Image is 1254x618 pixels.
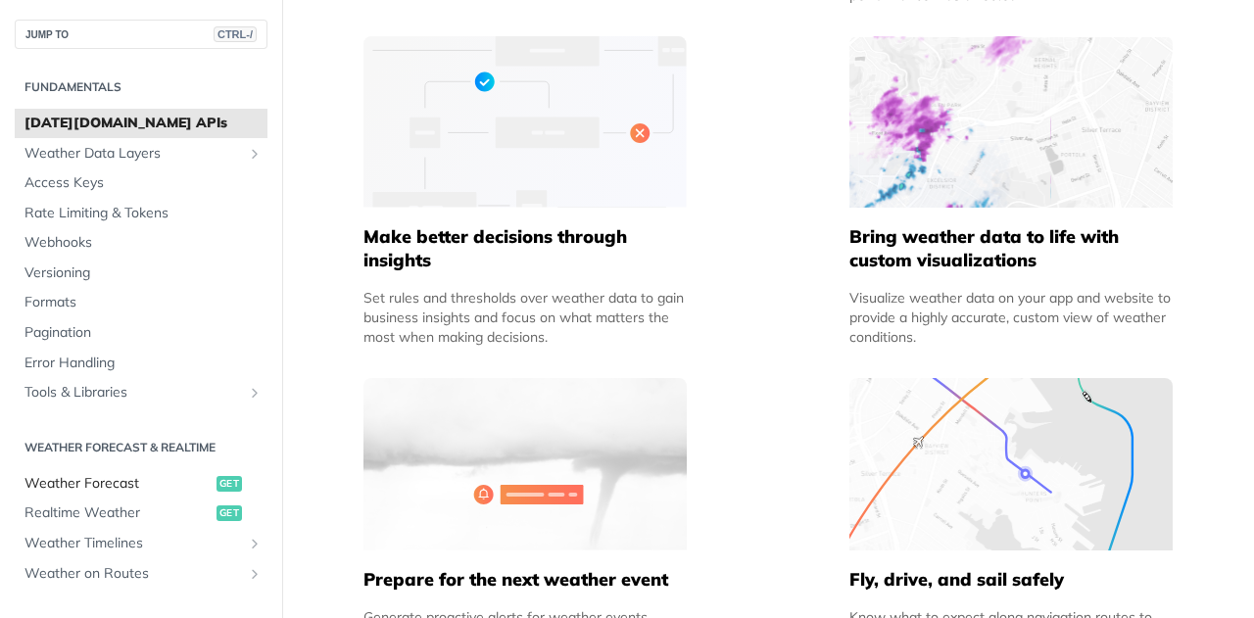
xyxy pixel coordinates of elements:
a: Webhooks [15,228,267,258]
button: Show subpages for Weather Data Layers [247,146,263,162]
h5: Bring weather data to life with custom visualizations [849,225,1173,272]
a: Pagination [15,318,267,348]
h2: Fundamentals [15,78,267,96]
a: Weather Forecastget [15,469,267,499]
span: Pagination [24,323,263,343]
a: Tools & LibrariesShow subpages for Tools & Libraries [15,378,267,407]
span: Webhooks [24,233,263,253]
span: Tools & Libraries [24,383,242,403]
a: Realtime Weatherget [15,499,267,528]
span: get [217,505,242,521]
button: Show subpages for Weather Timelines [247,536,263,551]
a: Rate Limiting & Tokens [15,199,267,228]
img: a22d113-group-496-32x.svg [363,36,687,208]
h2: Weather Forecast & realtime [15,439,267,456]
div: Visualize weather data on your app and website to provide a highly accurate, custom view of weath... [849,288,1173,347]
span: CTRL-/ [214,26,257,42]
a: [DATE][DOMAIN_NAME] APIs [15,109,267,138]
a: Error Handling [15,349,267,378]
img: 4463876-group-4982x.svg [849,36,1173,208]
a: Weather TimelinesShow subpages for Weather Timelines [15,529,267,558]
img: 2c0a313-group-496-12x.svg [363,378,687,549]
button: JUMP TOCTRL-/ [15,20,267,49]
a: Weather Data LayersShow subpages for Weather Data Layers [15,139,267,168]
img: 994b3d6-mask-group-32x.svg [849,378,1173,549]
h5: Fly, drive, and sail safely [849,568,1173,592]
span: Weather Forecast [24,474,212,494]
button: Show subpages for Weather on Routes [247,566,263,582]
a: Weather on RoutesShow subpages for Weather on Routes [15,559,267,589]
span: get [217,476,242,492]
button: Show subpages for Tools & Libraries [247,385,263,401]
span: Weather Data Layers [24,144,242,164]
span: Versioning [24,263,263,283]
h5: Prepare for the next weather event [363,568,687,592]
span: Weather on Routes [24,564,242,584]
a: Access Keys [15,168,267,198]
h5: Make better decisions through insights [363,225,687,272]
span: Realtime Weather [24,503,212,523]
span: Error Handling [24,354,263,373]
span: Rate Limiting & Tokens [24,204,263,223]
span: Weather Timelines [24,534,242,553]
span: Formats [24,293,263,312]
div: Set rules and thresholds over weather data to gain business insights and focus on what matters th... [363,288,687,347]
span: [DATE][DOMAIN_NAME] APIs [24,114,263,133]
span: Access Keys [24,173,263,193]
a: Formats [15,288,267,317]
a: Versioning [15,259,267,288]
